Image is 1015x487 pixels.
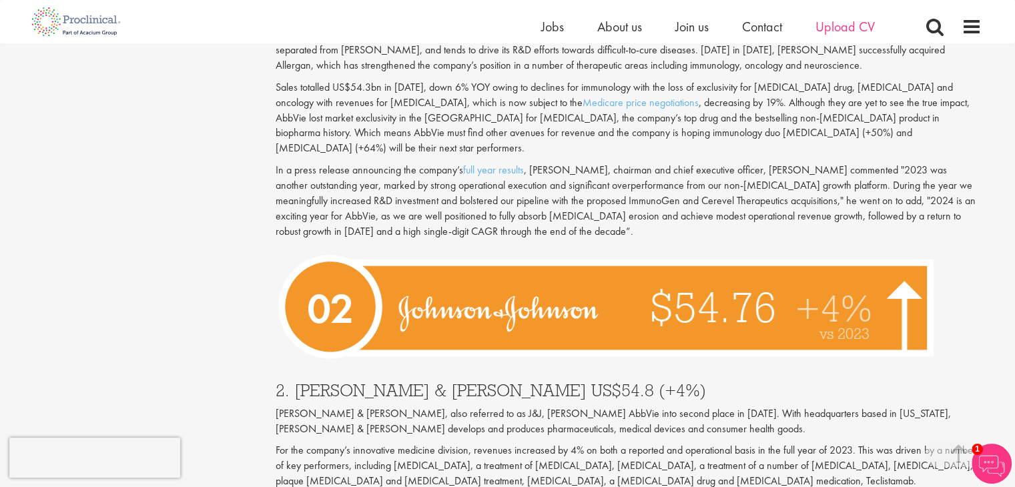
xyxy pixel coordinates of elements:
[276,163,982,239] p: In a press release announcing the company’s , [PERSON_NAME], chairman and chief executive officer...
[463,163,524,177] a: full year results
[541,18,564,35] a: Jobs
[276,80,982,156] p: Sales totalled US$54.3bn in [DATE], down 6% YOY owing to declines for immunology with the loss of...
[597,18,642,35] a: About us
[276,382,982,399] h3: 2. [PERSON_NAME] & [PERSON_NAME] US$54.8 (+4%)
[276,27,982,73] p: With over 50,000 employees spread over 70 countries, innovation-driven AbbVie secures its spot in...
[276,406,982,437] p: [PERSON_NAME] & [PERSON_NAME], also referred to as J&J, [PERSON_NAME] AbbVie into second place in...
[815,18,875,35] a: Upload CV
[675,18,709,35] a: Join us
[972,444,1012,484] img: Chatbot
[583,95,699,109] a: Medicare price negotiations
[9,438,180,478] iframe: reCAPTCHA
[972,444,983,455] span: 1
[742,18,782,35] a: Contact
